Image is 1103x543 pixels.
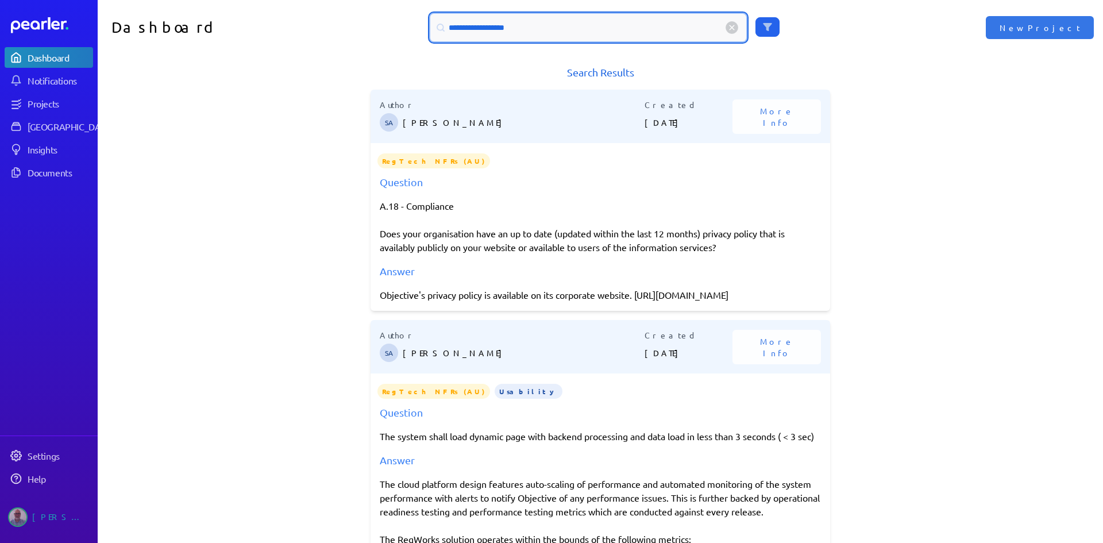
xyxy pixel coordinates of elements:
p: [DATE] [645,341,733,364]
p: [PERSON_NAME] [403,111,645,134]
div: Objective's privacy policy is available on its corporate website. [URL][DOMAIN_NAME] [380,288,821,302]
img: Jason Riches [8,507,28,527]
div: [GEOGRAPHIC_DATA] [28,121,113,132]
span: RegTech NFRs (AU) [377,384,490,399]
a: Notifications [5,70,93,91]
div: Dashboard [28,52,92,63]
h1: Search Results [371,64,830,80]
div: Answer [380,263,821,279]
div: Question [380,174,821,190]
div: Projects [28,98,92,109]
span: More Info [746,105,807,128]
a: Projects [5,93,93,114]
p: Created [645,329,733,341]
div: Help [28,473,92,484]
div: Notifications [28,75,92,86]
div: Documents [28,167,92,178]
span: Usability [495,384,562,399]
a: Documents [5,162,93,183]
span: Steve Ackermann [380,113,398,132]
div: Question [380,405,821,420]
a: Settings [5,445,93,466]
div: Insights [28,144,92,155]
p: Author [380,99,645,111]
p: A.18 - Compliance Does your organisation have an up to date (updated within the last 12 months) p... [380,199,821,254]
p: The system shall load dynamic page with backend processing and data load in less than 3 seconds (... [380,429,821,443]
a: Insights [5,139,93,160]
div: Answer [380,452,821,468]
p: [DATE] [645,111,733,134]
span: RegTech NFRs (AU) [377,153,490,168]
a: [GEOGRAPHIC_DATA] [5,116,93,137]
button: More Info [732,330,821,364]
span: New Project [1000,22,1080,33]
span: Steve Ackermann [380,344,398,362]
button: New Project [986,16,1094,39]
a: Jason Riches's photo[PERSON_NAME] [5,503,93,532]
a: Help [5,468,93,489]
p: [PERSON_NAME] [403,341,645,364]
span: More Info [746,336,807,359]
p: Author [380,329,645,341]
div: Settings [28,450,92,461]
a: Dashboard [11,17,93,33]
p: Created [645,99,733,111]
h1: Dashboard [111,14,349,41]
button: More Info [732,99,821,134]
a: Dashboard [5,47,93,68]
div: [PERSON_NAME] [32,507,90,527]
